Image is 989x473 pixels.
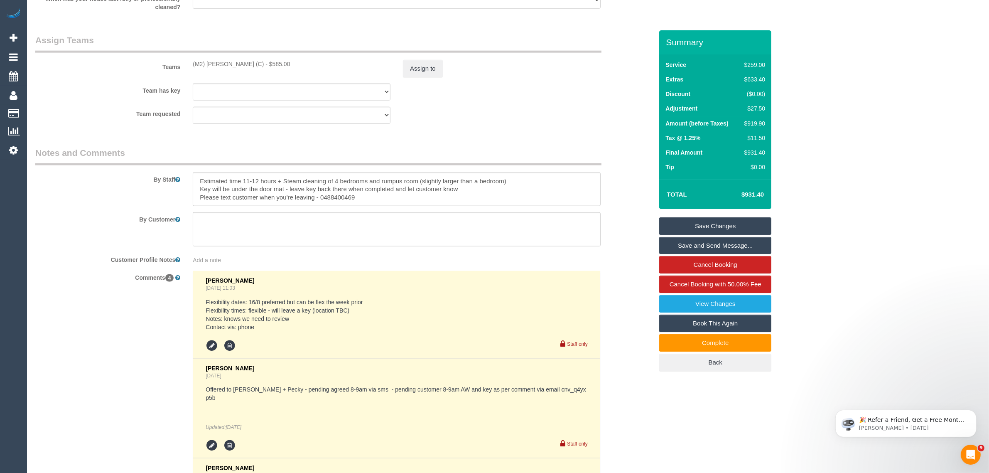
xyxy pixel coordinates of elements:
[193,257,221,264] span: Add a note
[29,172,187,184] label: By Staff
[741,119,765,128] div: $919.90
[659,256,771,273] a: Cancel Booking
[741,104,765,113] div: $27.50
[226,424,241,430] span: Aug 11, 2025 10:48
[29,60,187,71] label: Teams
[665,75,683,84] label: Extras
[5,8,22,20] img: Automaid Logo
[670,281,761,288] span: Cancel Booking with 50.00% Fee
[35,147,601,165] legend: Notes and Comments
[665,104,697,113] label: Adjustment
[717,191,764,198] h4: $931.40
[741,163,765,171] div: $0.00
[666,37,767,47] h3: Summary
[665,163,674,171] label: Tip
[961,445,981,465] iframe: Intercom live chat
[659,315,771,332] a: Book This Again
[659,237,771,254] a: Save and Send Message...
[403,60,443,77] button: Assign to
[29,253,187,264] label: Customer Profile Notes
[823,392,989,451] iframe: Intercom notifications message
[206,277,254,284] span: [PERSON_NAME]
[667,191,687,198] strong: Total
[29,84,187,95] label: Team has key
[206,465,254,471] span: [PERSON_NAME]
[35,34,601,53] legend: Assign Teams
[741,148,765,157] div: $931.40
[741,90,765,98] div: ($0.00)
[29,212,187,224] label: By Customer
[659,276,771,293] a: Cancel Booking with 50.00% Fee
[659,334,771,352] a: Complete
[29,271,187,282] label: Comments
[29,107,187,118] label: Team requested
[206,365,254,372] span: [PERSON_NAME]
[659,217,771,235] a: Save Changes
[665,148,702,157] label: Final Amount
[567,441,588,447] small: Staff only
[206,385,588,402] pre: Offered to [PERSON_NAME] + Pecky - pending agreed 8-9am via sms - pending customer 8-9am AW and k...
[206,285,235,291] a: [DATE] 11:03
[659,354,771,371] a: Back
[665,61,686,69] label: Service
[741,75,765,84] div: $633.40
[741,61,765,69] div: $259.00
[741,134,765,142] div: $11.50
[165,274,174,282] span: 4
[567,341,588,347] small: Staff only
[193,60,390,68] div: 1 hour x $585.00/hour
[665,119,728,128] label: Amount (before Taxes)
[206,373,221,379] a: [DATE]
[665,90,690,98] label: Discount
[978,445,984,451] span: 9
[659,295,771,313] a: View Changes
[206,298,588,331] pre: Flexibility dates: 16/8 preferred but can be flex the week prior Flexibility times: flexible - wi...
[665,134,700,142] label: Tax @ 1.25%
[206,424,241,430] em: Updated:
